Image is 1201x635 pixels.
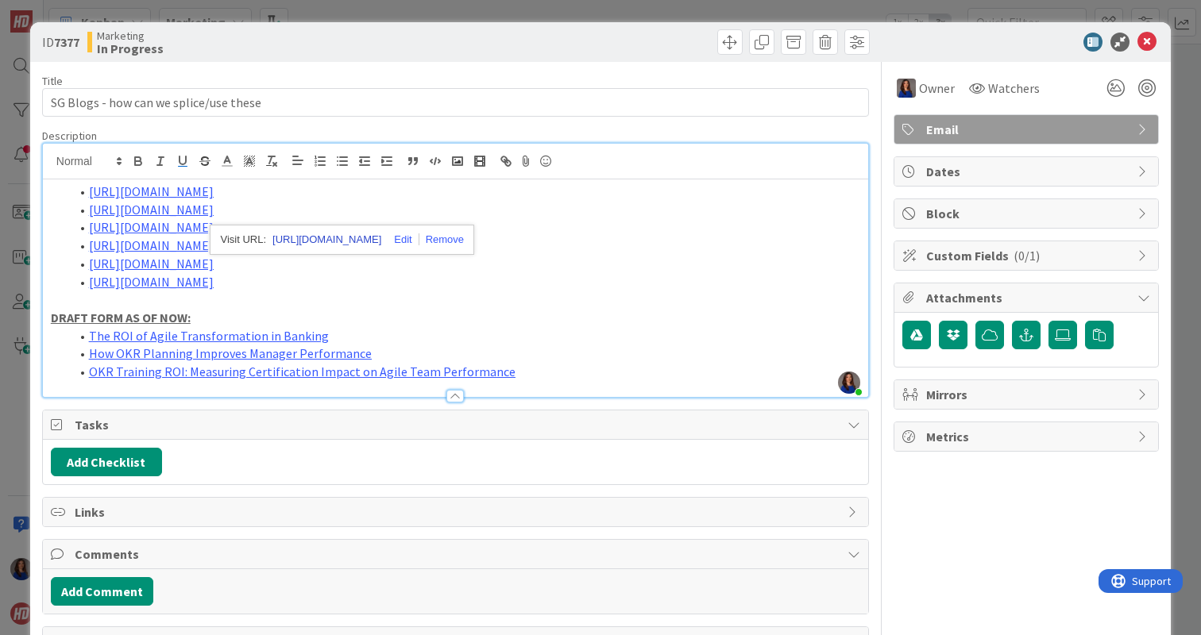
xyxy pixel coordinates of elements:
a: [URL][DOMAIN_NAME] [89,183,214,199]
label: Title [42,74,63,88]
span: Description [42,129,97,143]
b: In Progress [97,42,164,55]
a: [URL][DOMAIN_NAME] [89,219,214,235]
button: Add Checklist [51,448,162,476]
b: 7377 [54,34,79,50]
span: ( 0/1 ) [1014,248,1040,264]
img: SL [897,79,916,98]
input: type card name here... [42,88,869,117]
span: Watchers [988,79,1040,98]
span: Links [75,502,840,521]
span: Comments [75,545,840,564]
a: [URL][DOMAIN_NAME] [89,202,214,217]
a: [URL][DOMAIN_NAME] [272,229,381,250]
span: Block [926,204,1130,223]
a: [URL][DOMAIN_NAME] [89,274,214,290]
a: [URL][DOMAIN_NAME] [89,256,214,271]
a: [URL][DOMAIN_NAME] [89,237,214,253]
button: Add Comment [51,577,153,606]
span: Mirrors [926,385,1130,404]
u: DRAFT FORM AS OF NOW: [51,310,191,325]
span: Tasks [75,415,840,434]
span: Custom Fields [926,246,1130,265]
span: Attachments [926,288,1130,307]
a: OKR Training ROI: Measuring Certification Impact on Agile Team Performance [89,364,516,379]
span: Marketing [97,29,164,42]
span: ID [42,33,79,52]
img: jZm2DcrfbFpXbNClxeH6BBYa40Taeo4r.png [838,371,860,394]
span: Dates [926,162,1130,181]
span: Support [33,2,72,21]
span: Email [926,120,1130,139]
span: Owner [919,79,955,98]
a: The ROI of Agile Transformation in Banking [89,328,329,344]
a: How OKR Planning Improves Manager Performance [89,345,372,361]
span: Metrics [926,427,1130,446]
